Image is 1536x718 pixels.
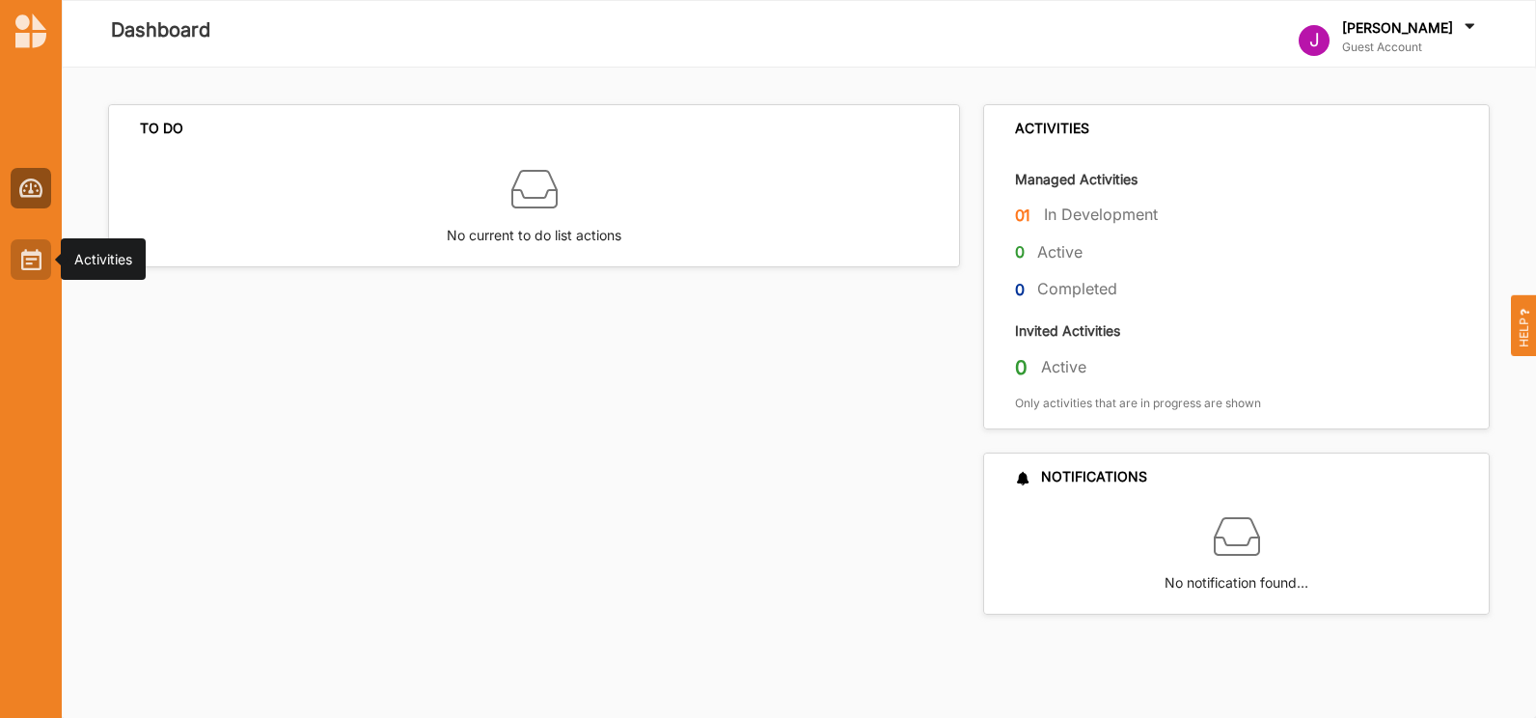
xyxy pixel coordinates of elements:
[511,166,558,212] img: box
[1015,204,1031,228] label: 01
[1015,321,1120,340] label: Invited Activities
[447,212,621,246] label: No current to do list actions
[1015,278,1025,302] label: 0
[1299,25,1330,56] div: J
[1041,357,1086,377] label: Active
[1015,396,1261,411] label: Only activities that are in progress are shown
[1015,240,1025,264] label: 0
[140,120,183,137] div: TO DO
[21,249,41,270] img: Activities
[15,14,46,48] img: logo
[19,179,43,198] img: Dashboard
[11,239,51,280] a: Activities
[1342,19,1453,37] label: [PERSON_NAME]
[1015,468,1147,485] div: NOTIFICATIONS
[11,168,51,208] a: Dashboard
[1342,40,1479,55] label: Guest Account
[1015,120,1089,137] div: ACTIVITIES
[111,14,210,46] label: Dashboard
[1165,560,1308,594] label: No notification found…
[1015,170,1138,188] label: Managed Activities
[1015,355,1028,380] label: 0
[1044,205,1158,225] label: In Development
[1037,242,1083,262] label: Active
[1214,513,1260,560] img: box
[1037,279,1117,299] label: Completed
[74,250,132,269] div: Activities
